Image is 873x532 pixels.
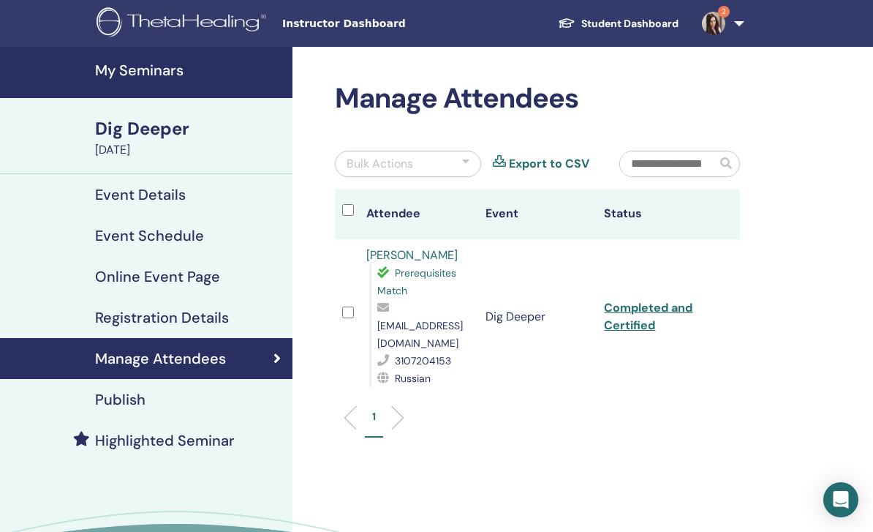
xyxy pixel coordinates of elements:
a: Completed and Certified [604,300,692,333]
span: 3107204153 [395,354,451,367]
a: Student Dashboard [546,10,690,37]
h4: Online Event Page [95,268,220,285]
h4: Event Schedule [95,227,204,244]
a: Dig Deeper[DATE] [86,116,292,159]
h4: Publish [95,391,145,408]
td: Dig Deeper [478,239,597,394]
a: Export to CSV [509,155,589,173]
h4: My Seminars [95,61,284,79]
div: Bulk Actions [347,155,413,173]
h4: Event Details [95,186,186,203]
h2: Manage Attendees [335,82,740,116]
th: Attendee [359,189,478,239]
h4: Registration Details [95,309,229,326]
h4: Manage Attendees [95,350,226,367]
span: [EMAIL_ADDRESS][DOMAIN_NAME] [377,319,463,350]
a: [PERSON_NAME] [366,247,458,263]
span: Prerequisites Match [377,266,456,297]
div: Open Intercom Messenger [823,482,858,517]
p: 1 [372,409,376,424]
div: [DATE] [95,141,284,159]
th: Status [597,189,716,239]
img: graduation-cap-white.svg [558,17,575,29]
span: 2 [718,6,730,18]
span: Instructor Dashboard [282,16,502,31]
th: Event [478,189,597,239]
img: default.jpg [702,12,725,35]
span: Russian [395,372,431,385]
div: Dig Deeper [95,116,284,141]
img: logo.png [97,7,271,40]
h4: Highlighted Seminar [95,432,235,449]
